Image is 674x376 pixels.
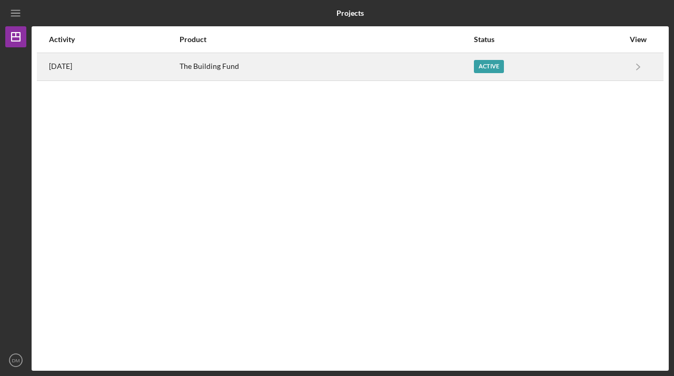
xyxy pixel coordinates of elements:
[5,350,26,371] button: DM
[625,35,651,44] div: View
[474,60,504,73] div: Active
[49,35,179,44] div: Activity
[474,35,624,44] div: Status
[180,54,473,80] div: The Building Fund
[180,35,473,44] div: Product
[49,62,72,70] time: 2025-09-05 20:08
[12,358,20,363] text: DM
[336,9,364,17] b: Projects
